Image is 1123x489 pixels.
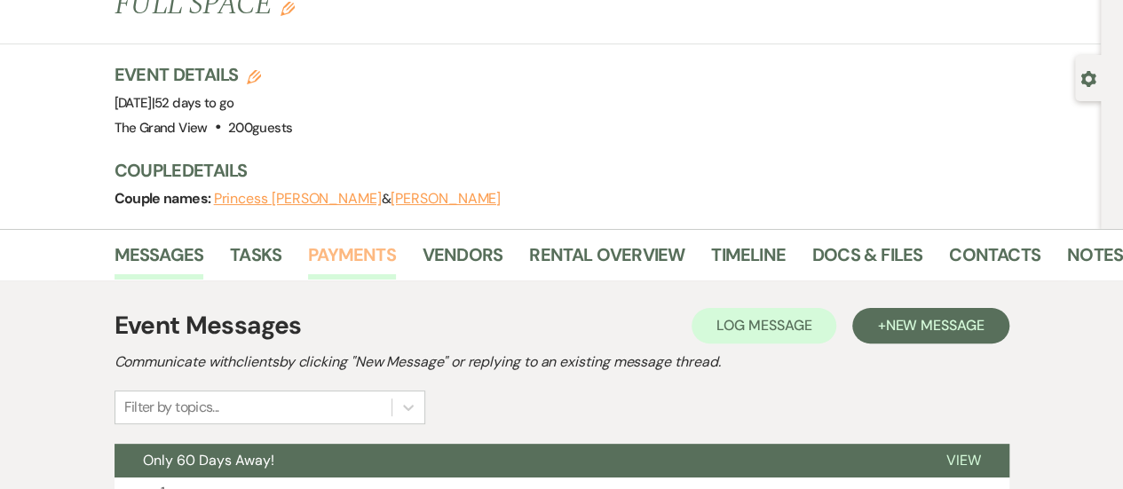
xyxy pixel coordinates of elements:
[115,158,1084,183] h3: Couple Details
[115,94,234,112] span: [DATE]
[1080,69,1096,86] button: Open lead details
[124,397,219,418] div: Filter by topics...
[115,62,293,87] h3: Event Details
[143,451,274,469] span: Only 60 Days Away!
[946,451,981,469] span: View
[214,190,502,208] span: &
[812,241,922,280] a: Docs & Files
[152,94,234,112] span: |
[230,241,281,280] a: Tasks
[115,307,302,344] h1: Event Messages
[949,241,1040,280] a: Contacts
[885,316,984,335] span: New Message
[918,444,1009,477] button: View
[115,189,214,208] span: Couple names:
[115,444,918,477] button: Only 60 Days Away!
[308,241,396,280] a: Payments
[423,241,502,280] a: Vendors
[716,316,811,335] span: Log Message
[711,241,786,280] a: Timeline
[154,94,234,112] span: 52 days to go
[214,192,382,206] button: Princess [PERSON_NAME]
[115,351,1009,373] h2: Communicate with clients by clicking "New Message" or replying to an existing message thread.
[391,192,501,206] button: [PERSON_NAME]
[529,241,684,280] a: Rental Overview
[692,308,836,343] button: Log Message
[115,119,208,137] span: The Grand View
[228,119,292,137] span: 200 guests
[1067,241,1123,280] a: Notes
[852,308,1008,343] button: +New Message
[115,241,204,280] a: Messages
